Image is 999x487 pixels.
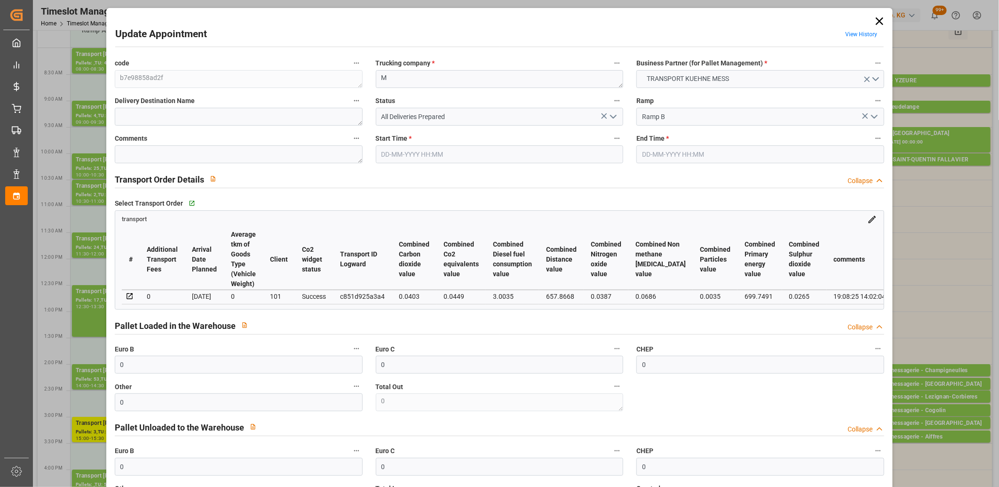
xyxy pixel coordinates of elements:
[376,382,404,392] span: Total Out
[546,291,577,302] div: 657.8668
[611,132,623,144] button: Start Time *
[636,108,884,126] input: Type to search/select
[642,74,734,84] span: TRANSPORT KUEHNE MESS
[848,424,872,434] div: Collapse
[636,344,653,354] span: CHEP
[115,421,244,434] h2: Pallet Unloaded to the Warehouse
[295,229,333,290] th: Co2 widget status
[636,145,884,163] input: DD-MM-YYYY HH:MM
[263,229,295,290] th: Client
[340,291,385,302] div: c851d925a3a4
[827,229,997,290] th: comments
[147,291,178,302] div: 0
[635,291,686,302] div: 0.0686
[115,382,132,392] span: Other
[611,445,623,457] button: Euro C
[834,291,990,302] div: 19:08:25 14:02:04 ServiceProvider overrided manually
[350,57,363,69] button: code
[204,170,222,188] button: View description
[376,344,395,354] span: Euro C
[244,418,262,436] button: View description
[628,229,693,290] th: Combined Non methane [MEDICAL_DATA] value
[872,445,884,457] button: CHEP
[115,173,204,186] h2: Transport Order Details
[606,110,620,124] button: open menu
[611,57,623,69] button: Trucking company *
[376,58,435,68] span: Trucking company
[115,27,207,42] h2: Update Appointment
[872,95,884,107] button: Ramp
[115,96,195,106] span: Delivery Destination Name
[115,344,134,354] span: Euro B
[493,291,532,302] div: 3.0035
[745,291,775,302] div: 699.7491
[693,229,737,290] th: Combined Particles value
[399,291,429,302] div: 0.0403
[115,58,129,68] span: code
[737,229,782,290] th: Combined Primary energy value
[376,446,395,456] span: Euro C
[700,291,730,302] div: 0.0035
[236,316,254,334] button: View description
[115,199,183,208] span: Select Transport Order
[611,95,623,107] button: Status
[376,70,624,88] textarea: M
[350,132,363,144] button: Comments
[848,322,872,332] div: Collapse
[845,31,877,38] a: View History
[115,70,363,88] textarea: b7e98858ad2f
[636,58,767,68] span: Business Partner (for Pallet Management)
[848,176,872,186] div: Collapse
[270,291,288,302] div: 101
[392,229,436,290] th: Combined Carbon dioxide value
[185,229,224,290] th: Arrival Date Planned
[376,108,624,126] input: Type to search/select
[115,319,236,332] h2: Pallet Loaded in the Warehouse
[591,291,621,302] div: 0.0387
[636,134,669,144] span: End Time
[376,393,624,411] textarea: 0
[636,70,884,88] button: open menu
[350,380,363,392] button: Other
[122,216,147,223] span: transport
[140,229,185,290] th: Additional Transport Fees
[782,229,827,290] th: Combined Sulphur dioxide value
[350,95,363,107] button: Delivery Destination Name
[872,343,884,355] button: CHEP
[611,343,623,355] button: Euro C
[611,380,623,392] button: Total Out
[789,291,820,302] div: 0.0265
[333,229,392,290] th: Transport ID Logward
[192,291,217,302] div: [DATE]
[115,446,134,456] span: Euro B
[350,445,363,457] button: Euro B
[231,291,256,302] div: 0
[376,145,624,163] input: DD-MM-YYYY HH:MM
[584,229,628,290] th: Combined Nitrogen oxide value
[376,96,396,106] span: Status
[872,57,884,69] button: Business Partner (for Pallet Management) *
[302,291,326,302] div: Success
[376,134,412,144] span: Start Time
[436,229,486,290] th: Combined Co2 equivalents value
[122,215,147,223] a: transport
[122,229,140,290] th: #
[486,229,539,290] th: Combined Diesel fuel consumption value
[224,229,263,290] th: Average tkm of Goods Type (Vehicle Weight)
[867,110,881,124] button: open menu
[539,229,584,290] th: Combined Distance value
[636,96,654,106] span: Ramp
[350,343,363,355] button: Euro B
[636,446,653,456] span: CHEP
[115,134,147,144] span: Comments
[872,132,884,144] button: End Time *
[444,291,479,302] div: 0.0449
